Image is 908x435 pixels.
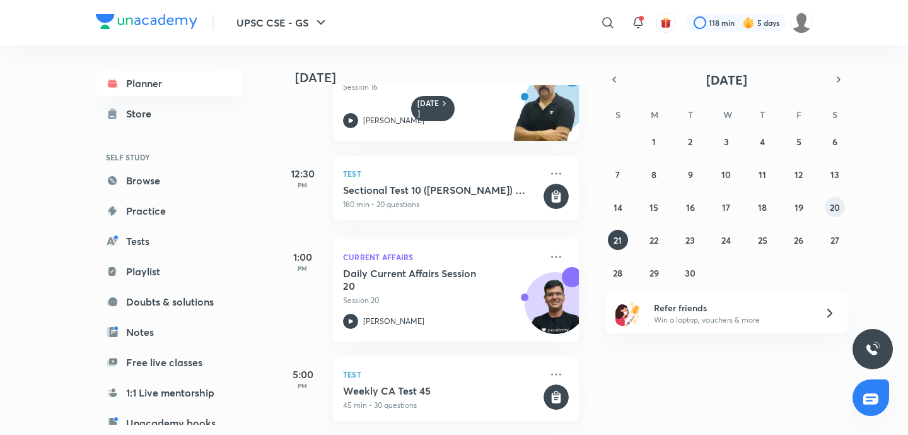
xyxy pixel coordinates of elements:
[825,131,845,152] button: September 6, 2025
[706,71,747,88] span: [DATE]
[680,131,701,152] button: September 2, 2025
[649,234,658,246] abbr: September 22, 2025
[680,230,701,250] button: September 23, 2025
[343,184,541,196] h5: Sectional Test 10 (GS II) : Constitution and Polity + Current Affairs
[96,101,242,126] a: Store
[723,109,732,121] abbr: Wednesday
[343,249,541,265] p: Current Affairs
[651,109,658,121] abbr: Monday
[752,164,772,184] button: September 11, 2025
[417,98,439,119] h6: [DATE]
[96,380,242,405] a: 1:1 Live mentorship
[343,400,541,411] p: 45 min • 30 questions
[760,136,765,148] abbr: September 4, 2025
[651,169,656,181] abbr: September 8, 2025
[789,230,809,250] button: September 26, 2025
[623,71,830,88] button: [DATE]
[277,367,328,382] h5: 5:00
[794,169,803,181] abbr: September 12, 2025
[363,316,424,327] p: [PERSON_NAME]
[649,267,659,279] abbr: September 29, 2025
[685,267,696,279] abbr: September 30, 2025
[654,314,809,326] p: Win a laptop, vouchers & more
[865,342,880,357] img: ttu
[608,230,628,250] button: September 21, 2025
[96,229,242,254] a: Tests
[830,169,839,181] abbr: September 13, 2025
[649,201,658,213] abbr: September 15, 2025
[615,301,641,326] img: referral
[680,164,701,184] button: September 9, 2025
[789,164,809,184] button: September 12, 2025
[525,279,586,340] img: Avatar
[796,109,801,121] abbr: Friday
[716,230,736,250] button: September 24, 2025
[644,164,664,184] button: September 8, 2025
[830,201,840,213] abbr: September 20, 2025
[716,197,736,217] button: September 17, 2025
[363,115,424,126] p: [PERSON_NAME]
[277,265,328,272] p: PM
[277,166,328,181] h5: 12:30
[96,259,242,284] a: Playlist
[789,131,809,152] button: September 5, 2025
[343,199,541,210] p: 180 min • 20 questions
[724,136,729,148] abbr: September 3, 2025
[96,146,242,168] h6: SELF STUDY
[615,169,620,181] abbr: September 7, 2025
[832,109,837,121] abbr: Saturday
[608,197,628,217] button: September 14, 2025
[752,197,772,217] button: September 18, 2025
[825,230,845,250] button: September 27, 2025
[680,263,701,283] button: September 30, 2025
[758,234,767,246] abbr: September 25, 2025
[608,263,628,283] button: September 28, 2025
[96,168,242,193] a: Browse
[825,164,845,184] button: September 13, 2025
[126,106,159,121] div: Store
[509,66,579,153] img: unacademy
[613,267,622,279] abbr: September 28, 2025
[615,109,620,121] abbr: Sunday
[721,234,731,246] abbr: September 24, 2025
[652,136,656,148] abbr: September 1, 2025
[758,201,767,213] abbr: September 18, 2025
[760,109,765,121] abbr: Thursday
[752,230,772,250] button: September 25, 2025
[644,131,664,152] button: September 1, 2025
[721,169,731,181] abbr: September 10, 2025
[789,197,809,217] button: September 19, 2025
[343,295,541,306] p: Session 20
[277,181,328,189] p: PM
[742,16,755,29] img: streak
[644,263,664,283] button: September 29, 2025
[796,136,801,148] abbr: September 5, 2025
[608,164,628,184] button: September 7, 2025
[791,12,812,33] img: wassim
[277,249,328,265] h5: 1:00
[295,70,591,85] h4: [DATE]
[644,230,664,250] button: September 22, 2025
[660,17,672,28] img: avatar
[644,197,664,217] button: September 15, 2025
[688,169,693,181] abbr: September 9, 2025
[96,14,197,29] img: Company Logo
[614,234,622,246] abbr: September 21, 2025
[277,382,328,390] p: PM
[614,201,622,213] abbr: September 14, 2025
[343,166,541,181] p: Test
[654,301,809,314] h6: Refer friends
[96,198,242,223] a: Practice
[759,169,766,181] abbr: September 11, 2025
[686,201,695,213] abbr: September 16, 2025
[343,367,541,382] p: Test
[343,384,541,397] h5: Weekly CA Test 45
[716,164,736,184] button: September 10, 2025
[680,197,701,217] button: September 16, 2025
[688,136,692,148] abbr: September 2, 2025
[752,131,772,152] button: September 4, 2025
[832,136,837,148] abbr: September 6, 2025
[722,201,730,213] abbr: September 17, 2025
[96,350,242,375] a: Free live classes
[96,14,197,32] a: Company Logo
